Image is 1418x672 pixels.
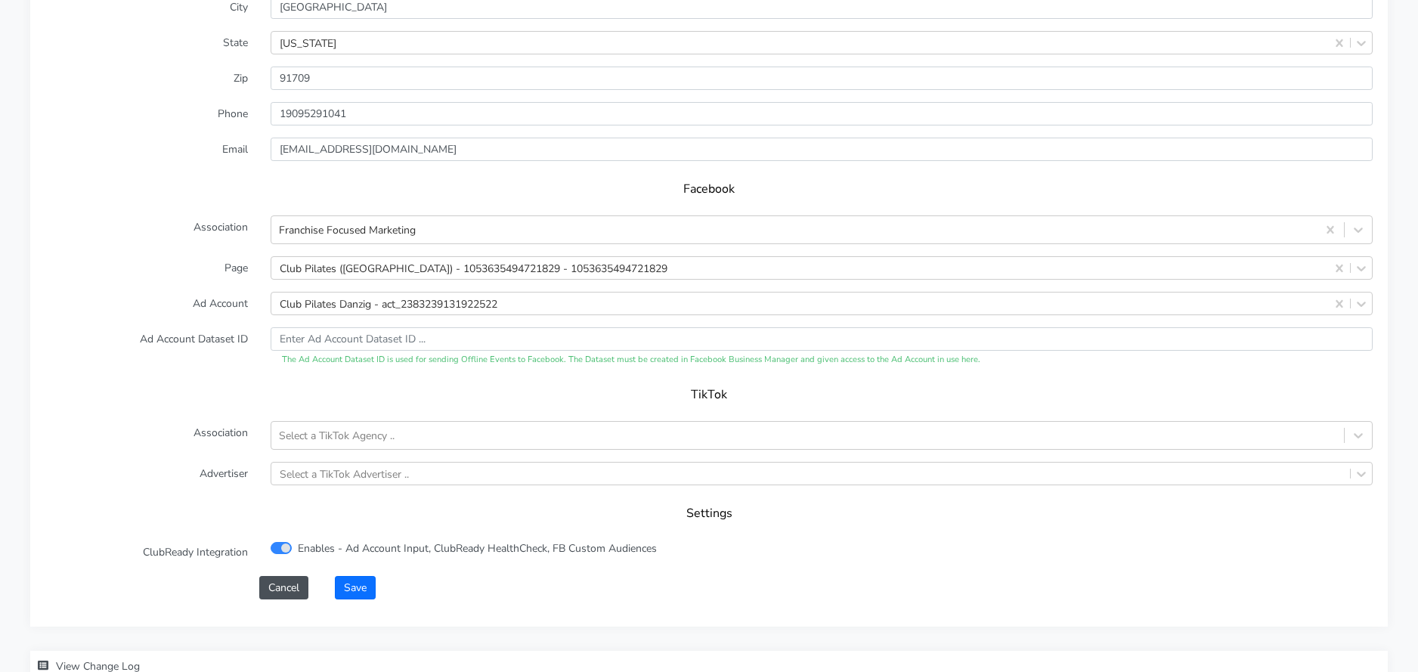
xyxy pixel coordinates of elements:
button: Save [335,576,376,599]
label: ClubReady Integration [34,540,259,564]
div: [US_STATE] [280,35,336,51]
label: State [34,31,259,54]
div: Franchise Focused Marketing [279,222,416,238]
label: Association [34,421,259,450]
div: Select a TikTok Advertiser .. [280,466,409,482]
div: The Ad Account Dataset ID is used for sending Offline Events to Facebook. The Dataset must be cre... [271,354,1373,367]
input: Enter Email ... [271,138,1373,161]
div: Club Pilates Danzig - act_2383239131922522 [280,296,497,311]
label: Advertiser [34,462,259,485]
input: Enter phone ... [271,102,1373,125]
div: Club Pilates ([GEOGRAPHIC_DATA]) - 1053635494721829 - 1053635494721829 [280,260,667,276]
input: Enter Ad Account Dataset ID ... [271,327,1373,351]
label: Association [34,215,259,244]
label: Zip [34,67,259,90]
label: Page [34,256,259,280]
label: Email [34,138,259,161]
label: Ad Account Dataset ID [34,327,259,367]
label: Ad Account [34,292,259,315]
label: Phone [34,102,259,125]
h5: Settings [60,506,1358,521]
div: Select a TikTok Agency .. [279,428,395,444]
h5: Facebook [60,182,1358,197]
h5: TikTok [60,388,1358,402]
button: Cancel [259,576,308,599]
label: Enables - Ad Account Input, ClubReady HealthCheck, FB Custom Audiences [298,540,657,556]
input: Enter Zip .. [271,67,1373,90]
